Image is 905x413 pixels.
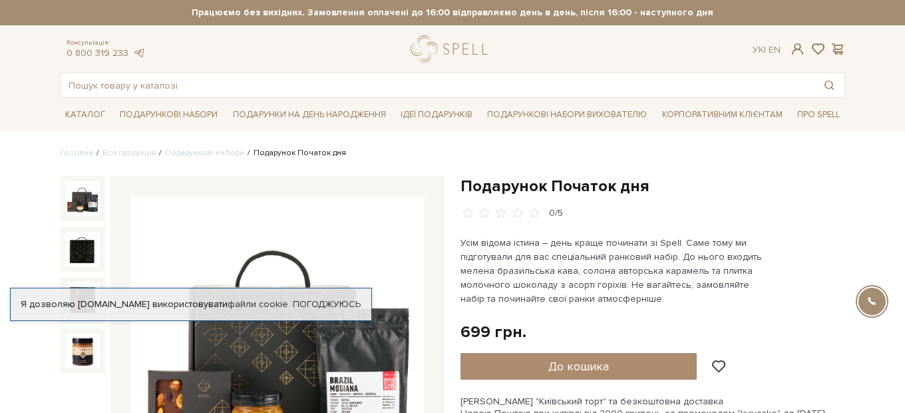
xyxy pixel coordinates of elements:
a: Подарунки на День народження [228,105,391,125]
a: Головна [60,148,93,158]
a: Ідеї подарунків [395,105,478,125]
p: Усім відома істина – день краще починати зі Spell. Саме тому ми підготували для вас спеціальний р... [460,236,773,306]
img: Подарунок Початок дня [65,334,100,368]
div: Ук [753,44,781,56]
strong: Працюємо без вихідних. Замовлення оплачені до 16:00 відправляємо день в день, після 16:00 - насту... [60,7,845,19]
h1: Подарунок Початок дня [460,176,845,197]
span: Консультація: [67,39,145,47]
input: Пошук товару у каталозі [61,73,814,97]
a: En [769,44,781,55]
span: До кошика [548,359,609,374]
span: | [764,44,766,55]
a: Погоджуюсь [293,298,361,310]
div: 0/5 [549,207,563,220]
img: Подарунок Початок дня [65,232,100,266]
a: Подарункові набори [114,105,223,125]
button: Пошук товару у каталозі [814,73,844,97]
img: Подарунок Початок дня [65,181,100,216]
a: 0 800 319 233 [67,47,128,59]
a: Каталог [60,105,110,125]
a: Подарункові набори [165,148,244,158]
div: Я дозволяю [DOMAIN_NAME] використовувати [11,298,371,310]
a: Корпоративним клієнтам [657,103,788,126]
a: Подарункові набори вихователю [482,103,652,126]
a: Вся продукція [102,148,156,158]
a: Про Spell [792,105,845,125]
img: Подарунок Початок дня [65,282,100,317]
a: telegram [132,47,145,59]
a: файли cookie [228,298,288,310]
a: logo [411,35,494,63]
li: Подарунок Початок дня [244,147,346,159]
div: 699 грн. [460,322,526,342]
button: До кошика [460,353,697,380]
